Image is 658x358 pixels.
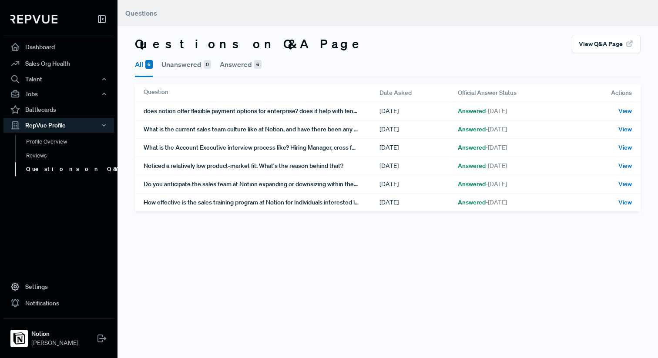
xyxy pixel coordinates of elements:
[15,149,126,163] a: Reviews
[3,39,114,55] a: Dashboard
[486,198,507,206] span: - [DATE]
[486,107,507,115] span: - [DATE]
[144,175,379,193] div: Do you anticipate the sales team at Notion expanding or downsizing within the upcoming year?
[486,180,507,188] span: - [DATE]
[618,107,632,116] span: View
[144,120,379,138] div: What is the current sales team culture like at Notion, and have there been any recent changes or ...
[161,53,211,76] button: Unanswered
[125,9,157,17] span: Questions
[486,162,507,170] span: - [DATE]
[458,198,507,207] span: Answered
[145,60,153,69] span: 6
[31,329,78,338] strong: Notion
[379,84,458,102] div: Date Asked
[458,180,507,189] span: Answered
[3,55,114,72] a: Sales Org Health
[618,125,632,134] span: View
[220,53,262,76] button: Answered
[618,198,632,207] span: View
[12,331,26,345] img: Notion
[379,102,458,120] div: [DATE]
[3,318,114,351] a: NotionNotion[PERSON_NAME]
[379,139,458,157] div: [DATE]
[379,120,458,138] div: [DATE]
[135,37,365,51] h3: Questions on Q&A Page
[144,139,379,157] div: What is the Account Executive interview process like? Hiring Manager, cross functional, mock call...
[3,87,114,101] button: Jobs
[144,194,379,211] div: How effective is the sales training program at Notion for individuals interested in pursuing a ca...
[379,194,458,211] div: [DATE]
[144,157,379,175] div: Noticed a relatively low product-market fit. What's the reason behind that?
[458,143,507,152] span: Answered
[458,161,507,171] span: Answered
[144,102,379,120] div: does notion offer flexible payment options for enterprise? does it help with fending off competit...
[15,162,126,176] a: Questions on Q&A
[204,60,211,69] span: 0
[3,118,114,133] button: RepVue Profile
[572,35,641,53] button: View Q&A Page
[144,84,379,102] div: Question
[486,144,507,151] span: - [DATE]
[572,39,641,47] a: View Q&A Page
[3,72,114,87] button: Talent
[618,143,632,152] span: View
[379,157,458,175] div: [DATE]
[254,60,262,69] span: 6
[3,295,114,311] a: Notifications
[10,15,57,23] img: RepVue
[135,53,153,77] button: All
[618,161,632,171] span: View
[562,84,632,102] div: Actions
[458,84,562,102] div: Official Answer Status
[458,107,507,116] span: Answered
[379,175,458,193] div: [DATE]
[618,180,632,189] span: View
[3,101,114,118] a: Battlecards
[3,278,114,295] a: Settings
[31,338,78,348] span: [PERSON_NAME]
[486,125,507,133] span: - [DATE]
[15,135,126,149] a: Profile Overview
[458,125,507,134] span: Answered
